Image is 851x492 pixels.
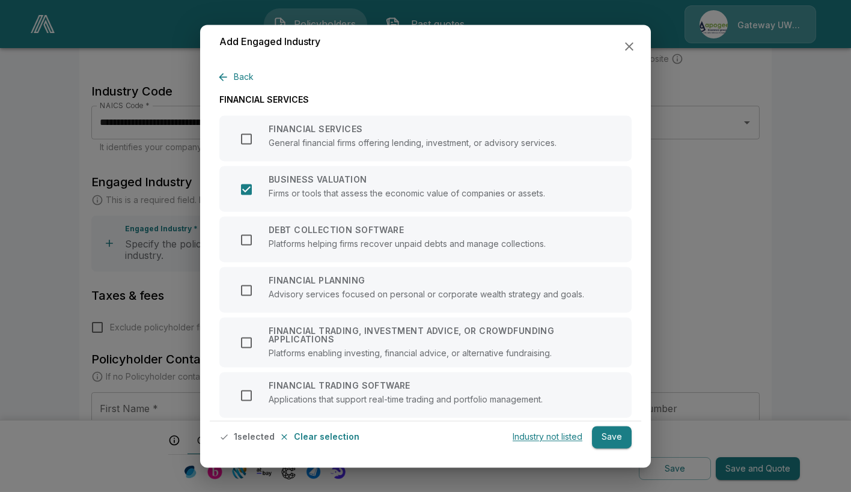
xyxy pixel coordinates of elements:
[269,348,617,357] p: Platforms enabling investing, financial advice, or alternative fundraising.
[269,276,584,285] p: FINANCIAL PLANNING
[269,327,617,344] p: FINANCIAL TRADING, INVESTMENT ADVICE, OR CROWDFUNDING APPLICATIONS
[219,67,258,89] button: Back
[269,125,557,133] p: FINANCIAL SERVICES
[592,427,632,449] button: Save
[513,433,582,442] p: Industry not listed
[269,395,543,404] p: Applications that support real-time trading and portfolio management.
[269,239,546,248] p: Platforms helping firms recover unpaid debts and manage collections.
[269,138,557,147] p: General financial firms offering lending, investment, or advisory services.
[269,226,546,234] p: DEBT COLLECTION SOFTWARE
[219,93,632,106] p: FINANCIAL SERVICES
[269,189,545,198] p: Firms or tools that assess the economic value of companies or assets.
[234,433,275,442] p: 1 selected
[269,175,545,184] p: BUSINESS VALUATION
[219,34,320,50] h6: Add Engaged Industry
[269,290,584,299] p: Advisory services focused on personal or corporate wealth strategy and goals.
[294,433,359,442] p: Clear selection
[269,381,543,390] p: FINANCIAL TRADING SOFTWARE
